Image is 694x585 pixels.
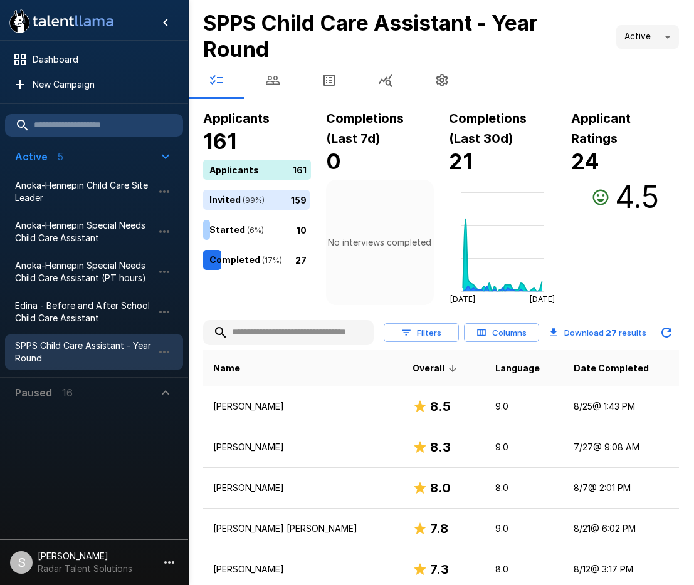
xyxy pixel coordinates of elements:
b: 0 [326,148,341,174]
span: Name [213,361,240,376]
h3: 4.5 [615,180,659,215]
b: Applicants [203,111,270,126]
p: 8.0 [495,563,554,576]
b: 27 [606,328,617,338]
h6: 8.0 [430,478,451,498]
td: 8/21 @ 6:02 PM [564,509,679,549]
b: 24 [571,148,599,174]
div: Active [616,25,679,49]
td: 7/27 @ 9:08 AM [564,427,679,468]
tspan: [DATE] [530,295,555,304]
h6: 7.8 [430,519,448,539]
p: 9.0 [495,400,554,413]
p: 9.0 [495,522,554,535]
td: 8/25 @ 1:43 PM [564,386,679,427]
td: 8/7 @ 2:01 PM [564,468,679,509]
p: 27 [295,253,307,266]
p: 161 [293,163,307,176]
button: Columns [464,323,539,343]
h6: 7.3 [430,559,449,579]
button: Filters [384,323,459,343]
b: SPPS Child Care Assistant - Year Round [203,10,538,62]
span: Date Completed [574,361,649,376]
b: 21 [449,148,472,174]
button: Updated Today - 3:48 PM [654,320,679,345]
b: Applicant Ratings [571,111,631,146]
b: 161 [203,128,236,154]
p: [PERSON_NAME] [213,400,392,413]
b: Completions (Last 30d) [449,111,527,146]
p: 159 [291,193,307,206]
h6: 8.3 [430,437,451,457]
p: 8.0 [495,482,554,494]
span: Overall [413,361,461,376]
h6: 8.5 [430,396,451,417]
p: 10 [297,223,307,236]
b: Completions (Last 7d) [326,111,404,146]
p: [PERSON_NAME] [213,563,392,576]
p: 9.0 [495,441,554,453]
p: No interviews completed [328,236,431,249]
button: Download 27 results [544,320,651,345]
span: Language [495,361,540,376]
p: [PERSON_NAME] [213,482,392,494]
p: [PERSON_NAME] [PERSON_NAME] [213,522,392,535]
p: [PERSON_NAME] [213,441,392,453]
tspan: [DATE] [450,295,475,304]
